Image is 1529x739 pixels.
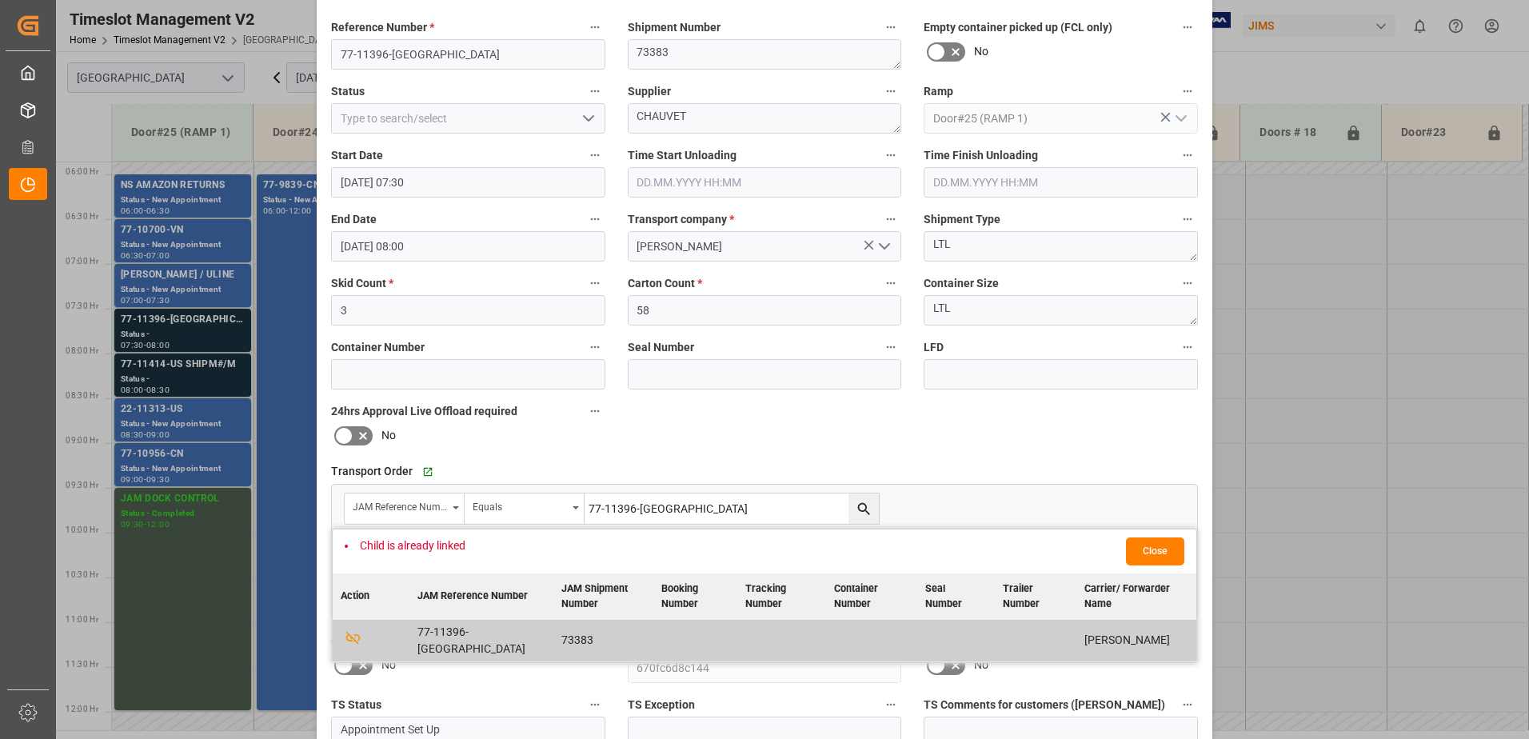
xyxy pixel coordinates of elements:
[924,103,1198,134] input: Type to search/select
[628,275,702,292] span: Carton Count
[553,573,653,620] th: JAM Shipment Number
[628,211,734,228] span: Transport company
[409,620,553,662] td: 77-11396-[GEOGRAPHIC_DATA]
[628,167,902,198] input: DD.MM.YYYY HH:MM
[628,103,902,134] textarea: CHAUVET
[628,339,694,356] span: Seal Number
[331,211,377,228] span: End Date
[331,633,421,649] span: email notification
[585,145,605,166] button: Start Date
[924,147,1038,164] span: Time Finish Unloading
[331,83,365,100] span: Status
[585,694,605,715] button: TS Status
[880,273,901,294] button: Carton Count *
[353,496,447,514] div: JAM Reference Number
[331,231,605,262] input: DD.MM.YYYY HH:MM
[331,167,605,198] input: DD.MM.YYYY HH:MM
[737,573,825,620] th: Tracking Number
[331,103,605,134] input: Type to search/select
[575,106,599,131] button: open menu
[585,337,605,358] button: Container Number
[880,694,901,715] button: TS Exception
[345,493,465,524] button: open menu
[1126,537,1184,565] button: Close
[924,83,953,100] span: Ramp
[880,337,901,358] button: Seal Number
[995,573,1076,620] th: Trailer Number
[628,147,737,164] span: Time Start Unloading
[974,657,988,673] span: No
[848,493,879,524] button: search button
[1177,81,1198,102] button: Ramp
[924,167,1198,198] input: DD.MM.YYYY HH:MM
[653,573,737,620] th: Booking Number
[331,19,434,36] span: Reference Number
[628,697,695,713] span: TS Exception
[331,339,425,356] span: Container Number
[924,339,944,356] span: LFD
[880,17,901,38] button: Shipment Number
[1177,17,1198,38] button: Empty container picked up (FCL only)
[333,573,409,620] th: Action
[585,273,605,294] button: Skid Count *
[880,145,901,166] button: Time Start Unloading
[628,19,721,36] span: Shipment Number
[1177,337,1198,358] button: LFD
[880,81,901,102] button: Supplier
[331,403,517,420] span: 24hrs Approval Live Offload required
[473,496,567,514] div: Equals
[381,657,396,673] span: No
[409,573,553,620] th: JAM Reference Number
[924,697,1165,713] span: TS Comments for customers ([PERSON_NAME])
[924,19,1112,36] span: Empty container picked up (FCL only)
[1177,145,1198,166] button: Time Finish Unloading
[465,493,585,524] button: open menu
[924,275,999,292] span: Container Size
[924,295,1198,326] textarea: LTL
[331,147,383,164] span: Start Date
[331,275,393,292] span: Skid Count
[872,234,896,259] button: open menu
[1177,273,1198,294] button: Container Size
[880,209,901,230] button: Transport company *
[1076,573,1196,620] th: Carrier/ Forwarder Name
[1168,106,1192,131] button: open menu
[345,537,465,565] li: Child is already linked
[381,427,396,444] span: No
[585,493,879,524] input: Type to search
[553,620,653,662] td: 73383
[917,573,995,620] th: Seal Number
[331,463,413,480] span: Transport Order
[628,83,671,100] span: Supplier
[585,401,605,421] button: 24hrs Approval Live Offload required
[331,697,381,713] span: TS Status
[924,211,1000,228] span: Shipment Type
[585,209,605,230] button: End Date
[628,39,902,70] textarea: 73383
[1177,209,1198,230] button: Shipment Type
[585,17,605,38] button: Reference Number *
[974,43,988,60] span: No
[826,573,917,620] th: Container Number
[1177,694,1198,715] button: TS Comments for customers ([PERSON_NAME])
[1076,620,1196,662] td: [PERSON_NAME]
[585,81,605,102] button: Status
[924,231,1198,262] textarea: LTL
